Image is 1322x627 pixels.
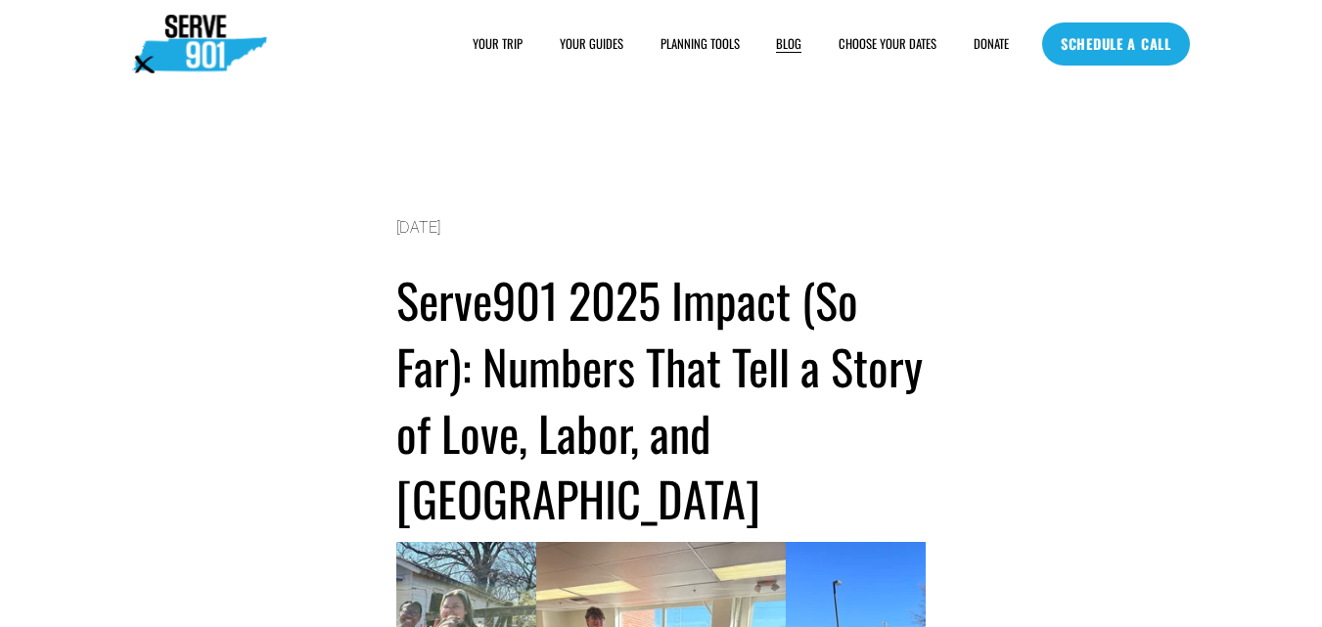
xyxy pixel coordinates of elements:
a: folder dropdown [661,34,740,54]
a: DONATE [974,34,1009,54]
a: SCHEDULE A CALL [1042,22,1190,66]
img: Serve901 [132,15,267,73]
a: CHOOSE YOUR DATES [839,34,936,54]
a: YOUR GUIDES [560,34,623,54]
span: PLANNING TOOLS [661,35,740,53]
h1: Serve901 2025 Impact (So Far): Numbers That Tell a Story of Love, Labor, and [GEOGRAPHIC_DATA] [396,267,925,532]
a: folder dropdown [473,34,523,54]
a: BLOG [776,34,801,54]
span: YOUR TRIP [473,35,523,53]
span: [DATE] [396,218,440,237]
